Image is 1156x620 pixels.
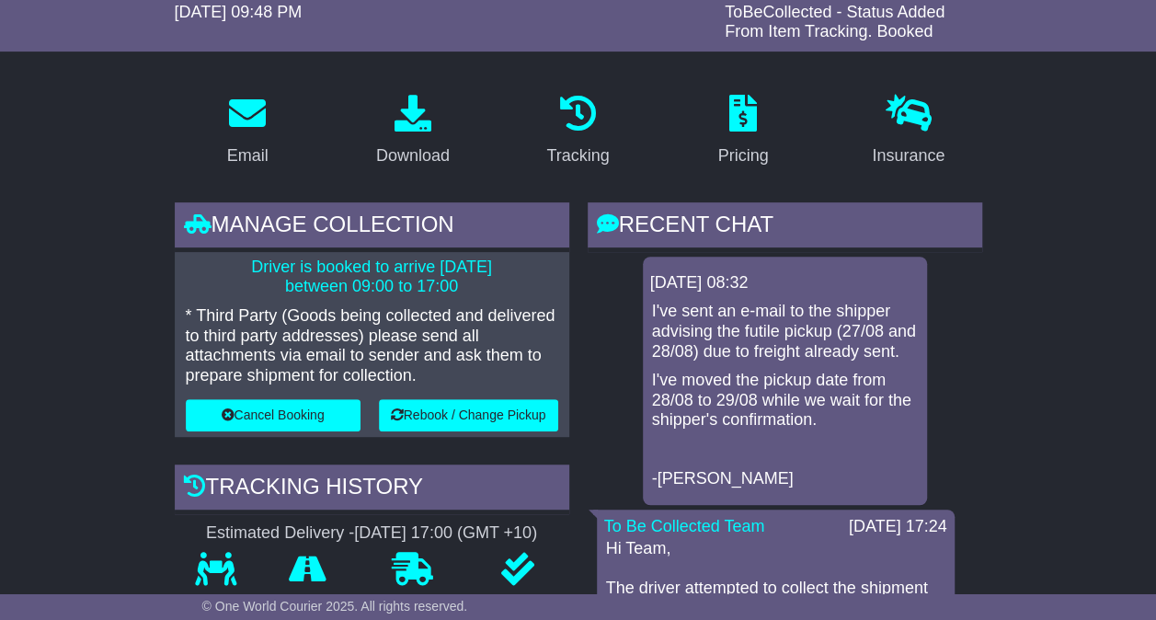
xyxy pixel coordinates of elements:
[175,465,569,514] div: Tracking history
[652,371,918,431] p: I've moved the pickup date from 28/08 to 29/08 while we wait for the shipper's confirmation.
[546,144,609,168] div: Tracking
[849,517,947,537] div: [DATE] 17:24
[534,88,621,175] a: Tracking
[588,202,982,252] div: RECENT CHAT
[175,523,569,544] div: Estimated Delivery -
[186,306,558,385] p: * Third Party (Goods being collected and delivered to third party addresses) please send all atta...
[175,3,303,21] span: [DATE] 09:48 PM
[872,144,944,168] div: Insurance
[202,599,468,614] span: © One World Courier 2025. All rights reserved.
[604,517,765,535] a: To Be Collected Team
[364,88,462,175] a: Download
[650,273,920,293] div: [DATE] 08:32
[186,258,558,297] p: Driver is booked to arrive [DATE] between 09:00 to 17:00
[227,144,269,168] div: Email
[718,144,769,168] div: Pricing
[186,399,361,431] button: Cancel Booking
[215,88,280,175] a: Email
[379,399,558,431] button: Rebook / Change Pickup
[652,302,918,362] p: I've sent an e-mail to the shipper advising the futile pickup (27/08 and 28/08) due to freight al...
[376,144,450,168] div: Download
[652,469,918,489] p: -[PERSON_NAME]
[354,523,537,544] div: [DATE] 17:00 (GMT +10)
[860,88,956,175] a: Insurance
[725,3,944,41] span: ToBeCollected - Status Added From Item Tracking. Booked
[175,202,569,252] div: Manage collection
[706,88,781,175] a: Pricing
